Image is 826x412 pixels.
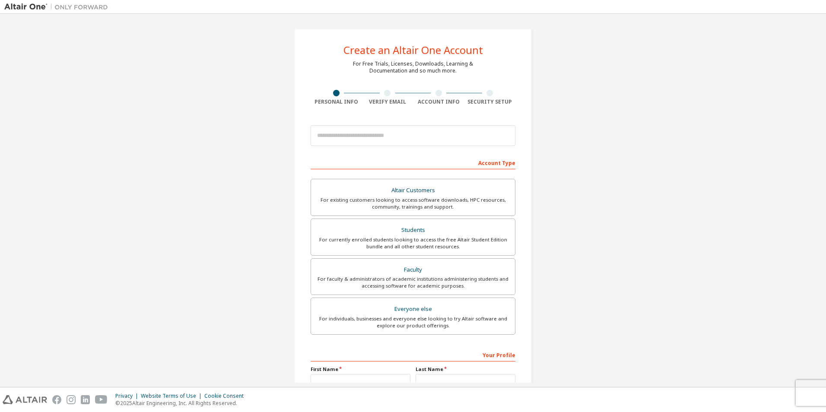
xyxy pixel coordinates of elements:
img: youtube.svg [95,395,108,404]
div: Personal Info [311,98,362,105]
img: Altair One [4,3,112,11]
div: For existing customers looking to access software downloads, HPC resources, community, trainings ... [316,196,510,210]
label: First Name [311,366,410,373]
div: Cookie Consent [204,393,249,399]
div: For Free Trials, Licenses, Downloads, Learning & Documentation and so much more. [353,60,473,74]
label: Last Name [416,366,515,373]
div: Everyone else [316,303,510,315]
div: Create an Altair One Account [343,45,483,55]
div: Faculty [316,264,510,276]
div: Verify Email [362,98,413,105]
img: linkedin.svg [81,395,90,404]
div: Website Terms of Use [141,393,204,399]
img: altair_logo.svg [3,395,47,404]
img: instagram.svg [67,395,76,404]
div: Privacy [115,393,141,399]
div: Students [316,224,510,236]
img: facebook.svg [52,395,61,404]
div: For currently enrolled students looking to access the free Altair Student Edition bundle and all ... [316,236,510,250]
div: For individuals, businesses and everyone else looking to try Altair software and explore our prod... [316,315,510,329]
div: Your Profile [311,348,515,361]
p: © 2025 Altair Engineering, Inc. All Rights Reserved. [115,399,249,407]
div: For faculty & administrators of academic institutions administering students and accessing softwa... [316,276,510,289]
div: Altair Customers [316,184,510,196]
div: Account Type [311,155,515,169]
div: Account Info [413,98,464,105]
div: Security Setup [464,98,516,105]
